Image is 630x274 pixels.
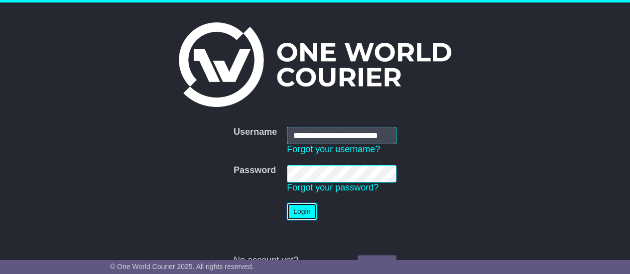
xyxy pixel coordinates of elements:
label: Username [234,127,277,138]
span: © One World Courier 2025. All rights reserved. [110,263,254,271]
a: Forgot your username? [287,144,380,154]
button: Login [287,203,317,220]
a: Forgot your password? [287,183,378,192]
label: Password [234,165,276,176]
div: No account yet? [234,255,396,266]
img: One World [179,22,451,107]
a: Register [358,255,396,273]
